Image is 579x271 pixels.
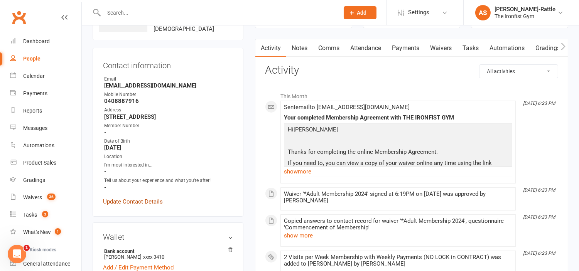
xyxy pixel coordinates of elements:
div: Mobile Number [104,91,233,98]
div: Gradings [23,177,45,183]
a: Attendance [345,39,387,57]
div: Messages [23,125,47,131]
a: Automations [10,137,81,154]
strong: [EMAIL_ADDRESS][DOMAIN_NAME] [104,82,233,89]
span: Hi [288,126,294,133]
strong: [DATE] [104,144,233,151]
strong: 0408887916 [104,98,233,104]
div: [PERSON_NAME]-Rattle [495,6,555,13]
a: Clubworx [9,8,29,27]
a: Product Sales [10,154,81,172]
a: Comms [313,39,345,57]
div: Address [104,106,233,114]
div: The Ironfist Gym [495,13,555,20]
a: Automations [484,39,530,57]
div: Waivers [23,194,42,200]
div: General attendance [23,261,70,267]
div: Tasks [23,212,37,218]
p: If you need to, you can view a copy of your waiver online any time using the link below: [286,158,510,179]
div: Tell us about your experience and what you're after! [104,177,233,184]
a: Gradings [10,172,81,189]
li: [PERSON_NAME] [103,247,233,261]
span: [DEMOGRAPHIC_DATA] [154,25,214,32]
div: Dashboard [23,38,50,44]
h3: Contact information [103,58,233,70]
button: Add [344,6,376,19]
span: Settings [408,4,429,21]
a: Reports [10,102,81,120]
div: Product Sales [23,160,56,166]
div: Date of Birth [104,138,233,145]
h3: Activity [265,64,558,76]
a: Notes [286,39,313,57]
div: Payments [23,90,47,96]
div: Reports [23,108,42,114]
a: Tasks 3 [10,206,81,224]
i: [DATE] 6:23 PM [523,187,555,193]
span: 3 [42,211,48,217]
a: Messages [10,120,81,137]
div: Email [104,76,233,83]
iframe: Intercom live chat [8,245,26,263]
span: Sent email to [EMAIL_ADDRESS][DOMAIN_NAME] [284,104,410,111]
div: 2 Visits per Week Membership with Weekly Payments (NO LOCK in CONTRACT) was added to [PERSON_NAME... [284,254,512,267]
div: Member Number [104,122,233,130]
span: 1 [24,245,30,251]
span: xxxx 3410 [143,254,164,260]
strong: - [104,129,233,136]
i: [DATE] 6:23 PM [523,214,555,220]
a: Activity [255,39,286,57]
button: show more [284,231,313,240]
strong: - [104,184,233,191]
a: show more [284,166,512,177]
a: People [10,50,81,67]
a: What's New1 [10,224,81,241]
div: What's New [23,229,51,235]
a: Calendar [10,67,81,85]
h3: Wallet [103,233,233,241]
div: People [23,56,41,62]
a: Payments [387,39,425,57]
div: Location [104,153,233,160]
div: Waiver '*Adult Membership 2024' signed at 6:19PM on [DATE] was approved by [PERSON_NAME] [284,191,512,204]
a: Update Contact Details [103,197,163,206]
strong: Bank account [104,248,229,254]
span: Add [357,10,367,16]
p: Thanks for completing the online Membership Agreement [286,147,510,158]
a: Payments [10,85,81,102]
a: Tasks [457,39,484,57]
a: Waivers 36 [10,189,81,206]
strong: - [104,168,233,175]
div: Automations [23,142,54,148]
div: I'm most interested in... [104,162,233,169]
p: [PERSON_NAME] [286,125,510,136]
a: Waivers [425,39,457,57]
span: 1 [55,228,61,235]
input: Search... [101,7,334,18]
span: 36 [47,194,56,200]
div: Copied answers to contact record for waiver '*Adult Membership 2024', questionnaire 'Commencement... [284,218,512,231]
div: Your completed Membership Agreement with THE IRONFIST GYM [284,114,512,121]
li: This Month [265,88,558,101]
strong: [STREET_ADDRESS] [104,113,233,120]
span: . [436,148,438,155]
a: Dashboard [10,33,81,50]
i: [DATE] 6:23 PM [523,101,555,106]
i: [DATE] 6:23 PM [523,251,555,256]
div: Calendar [23,73,45,79]
div: AS [475,5,491,20]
